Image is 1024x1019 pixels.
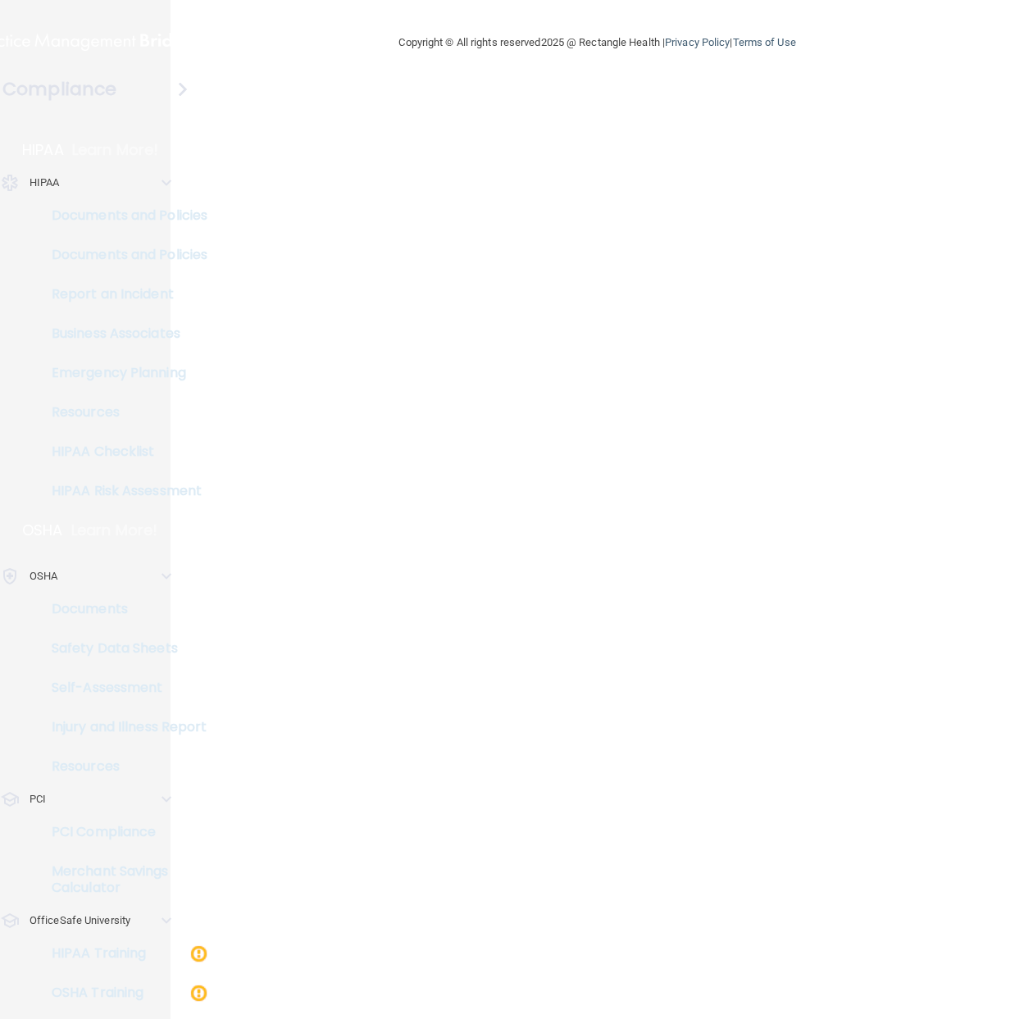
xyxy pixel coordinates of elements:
p: PCI Compliance [11,824,234,840]
p: Report an Incident [11,286,234,303]
p: Resources [11,758,234,775]
p: OfficeSafe University [30,911,130,930]
p: Emergency Planning [11,365,234,381]
img: warning-circle.0cc9ac19.png [189,944,209,964]
p: Learn More! [72,140,159,160]
h4: Compliance [2,78,116,101]
p: Documents and Policies [11,247,234,263]
a: Terms of Use [733,36,796,48]
img: warning-circle.0cc9ac19.png [189,983,209,1003]
p: HIPAA Checklist [11,444,234,460]
p: Self-Assessment [11,680,234,696]
p: Resources [11,404,234,421]
p: HIPAA [30,173,60,193]
p: HIPAA Risk Assessment [11,483,234,499]
p: Documents [11,601,234,617]
p: Business Associates [11,325,234,342]
p: HIPAA [22,140,64,160]
p: HIPAA Training [11,945,146,962]
p: PCI [30,789,46,809]
p: Learn More! [71,521,158,540]
p: OSHA Training [11,985,143,1001]
p: Documents and Policies [11,207,234,224]
p: Safety Data Sheets [11,640,234,657]
p: OSHA [30,566,57,586]
p: OSHA [22,521,63,540]
p: Merchant Savings Calculator [11,863,234,896]
p: Injury and Illness Report [11,719,234,735]
a: Privacy Policy [665,36,730,48]
div: Copyright © All rights reserved 2025 @ Rectangle Health | | [298,16,897,69]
